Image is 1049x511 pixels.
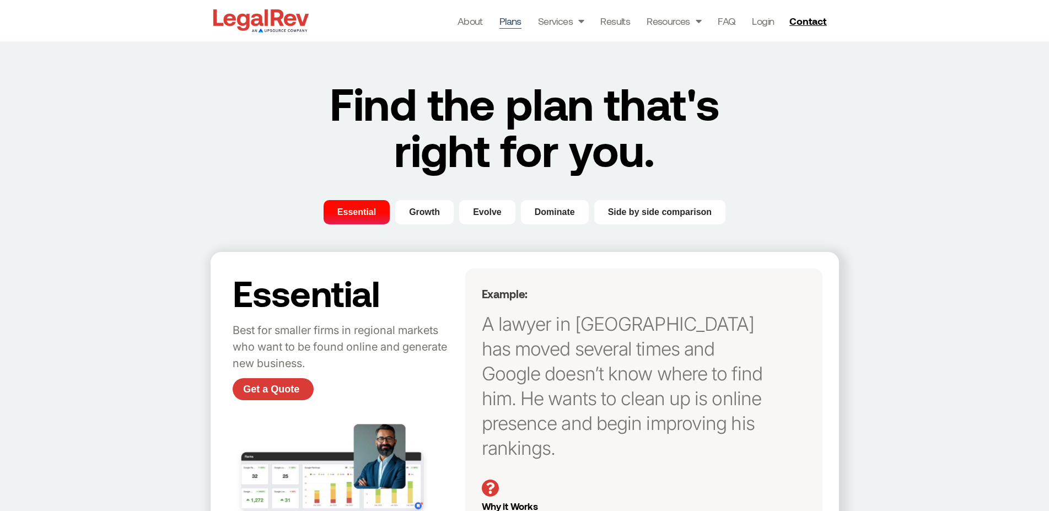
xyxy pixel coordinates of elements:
p: A lawyer in [GEOGRAPHIC_DATA] has moved several times and Google doesn’t know where to find him. ... [482,311,772,460]
a: Contact [785,12,833,30]
a: Services [538,13,584,29]
h5: Example: [482,287,772,300]
a: Results [600,13,630,29]
a: Resources [647,13,701,29]
a: Login [752,13,774,29]
span: Growth [409,206,440,219]
a: FAQ [718,13,735,29]
a: Plans [499,13,521,29]
a: About [458,13,483,29]
span: Essential [337,206,376,219]
span: Side by side comparison [608,206,712,219]
h2: Find the plan that's right for you. [305,80,745,173]
p: Best for smaller firms in regional markets who want to be found online and generate new business. [233,322,460,372]
span: Dominate [535,206,575,219]
span: Get a Quote [243,384,299,394]
h2: Essential [233,274,460,311]
nav: Menu [458,13,774,29]
a: Get a Quote [233,378,314,400]
span: Contact [789,16,826,26]
span: Evolve [473,206,502,219]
